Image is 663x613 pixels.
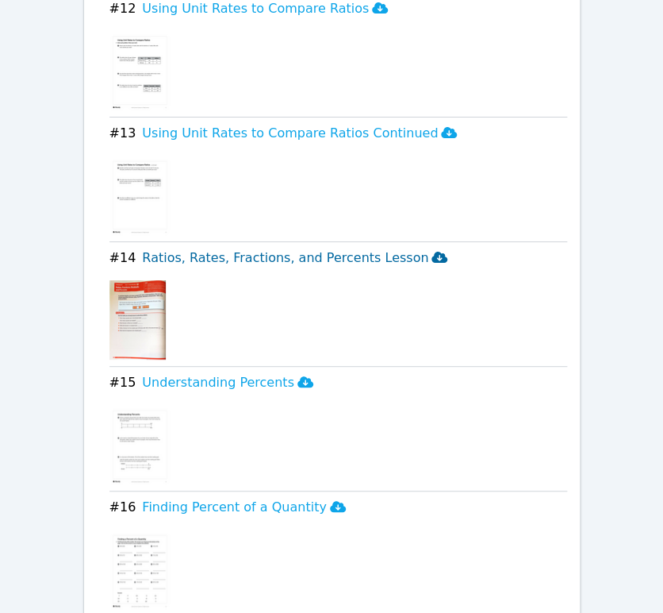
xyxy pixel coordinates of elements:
span: # 15 [109,373,136,392]
span: # 16 [109,498,136,517]
img: Finding Percent of a Quantity [109,530,171,609]
img: Using Unit Rates to Compare Ratios [109,31,171,110]
button: #14Ratios, Rates, Fractions, and Percents Lesson [109,249,567,268]
h3: Ratios, Rates, Fractions, and Percents Lesson [142,249,447,268]
button: #13Using Unit Rates to Compare Ratios Continued [109,124,567,143]
span: # 14 [109,249,136,268]
button: #16Finding Percent of a Quantity [109,498,567,517]
button: #15Understanding Percents [109,373,567,392]
span: # 13 [109,124,136,143]
h3: Using Unit Rates to Compare Ratios Continued [142,124,457,143]
img: Ratios, Rates, Fractions, and Percents Lesson [109,280,166,360]
img: Understanding Percents [109,405,171,484]
h3: Understanding Percents [142,373,313,392]
h3: Finding Percent of a Quantity [142,498,345,517]
img: Using Unit Rates to Compare Ratios Continued [109,156,171,235]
